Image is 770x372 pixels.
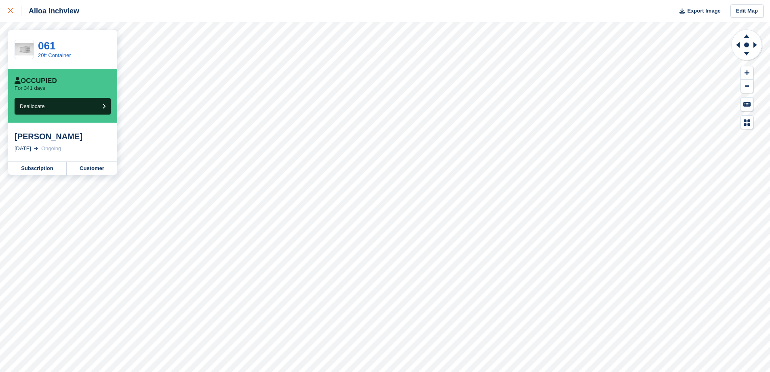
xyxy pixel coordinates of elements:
[675,4,721,18] button: Export Image
[741,80,753,93] button: Zoom Out
[38,40,55,52] a: 061
[41,145,61,153] div: Ongoing
[15,85,45,91] p: For 341 days
[67,162,117,175] a: Customer
[15,145,31,153] div: [DATE]
[20,103,44,109] span: Deallocate
[34,147,38,150] img: arrow-right-light-icn-cde0832a797a2874e46488d9cf13f60e5c3a73dbe684e267c42b8395dfbc2abf.svg
[741,98,753,111] button: Keyboard Shortcuts
[741,116,753,129] button: Map Legend
[15,43,34,56] img: White%20Left%20.jpg
[15,98,111,115] button: Deallocate
[38,52,71,58] a: 20ft Container
[8,162,67,175] a: Subscription
[21,6,79,16] div: Alloa Inchview
[15,77,57,85] div: Occupied
[730,4,764,18] a: Edit Map
[741,66,753,80] button: Zoom In
[687,7,720,15] span: Export Image
[15,132,111,141] div: [PERSON_NAME]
